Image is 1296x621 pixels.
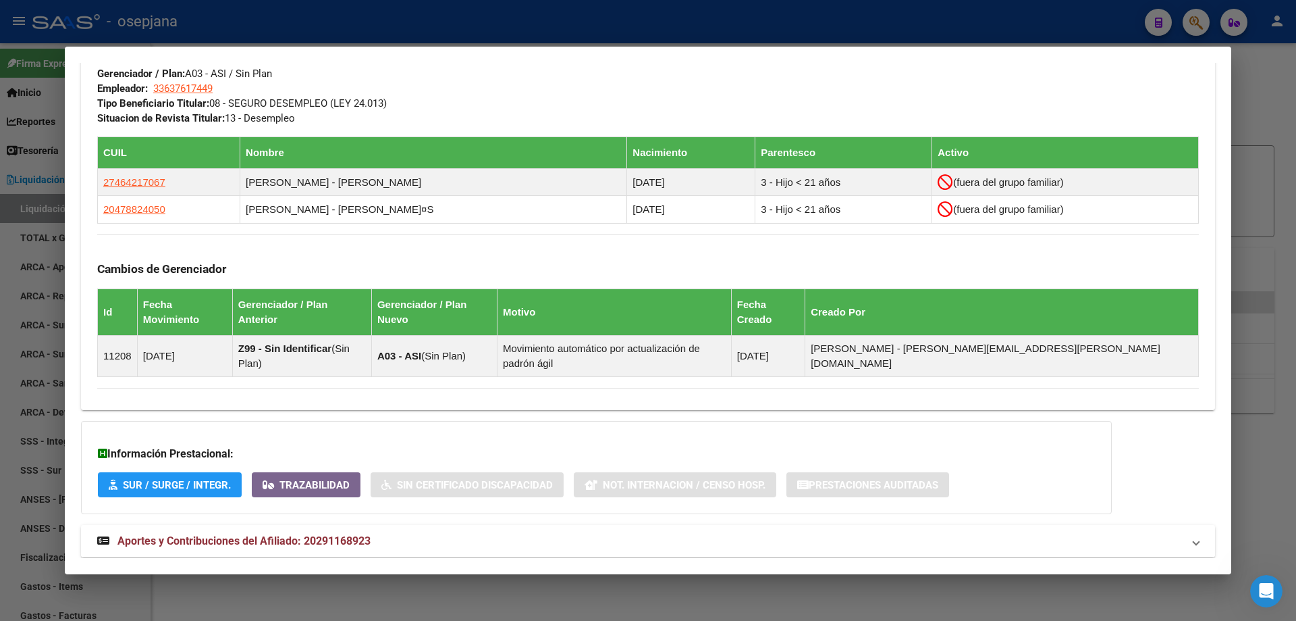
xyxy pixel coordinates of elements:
button: Adjuntar un archivo [64,443,75,453]
iframe: Intercom live chat [1250,575,1282,607]
div: Buenos dias, Muchas gracias por comunicarse con el soporte técnico de la plataforma. [11,117,221,173]
strong: Gerenciador / Plan: [97,68,185,80]
strong: Situacion de Revista Titular: [97,112,225,124]
div: Soporte dice… [11,117,259,184]
button: Sin Certificado Discapacidad [371,472,564,497]
div: Diego dice… [11,397,259,455]
div: Profile image for Soporte [38,7,60,29]
td: 3 - Hijo < 21 años [755,196,932,223]
th: Gerenciador / Plan Nuevo [371,289,497,335]
strong: Z99 - Sin Identificar [238,343,331,354]
strong: Tipo Beneficiario Titular: [97,97,209,109]
td: ( ) [232,335,371,376]
div: joined the conversation [78,89,210,101]
button: Selector de emoji [21,443,32,453]
div: Diego dice… [11,183,259,303]
td: [PERSON_NAME] - [PERSON_NAME] [240,169,627,196]
span: 20478824050 [103,203,165,215]
th: Activo [932,137,1199,169]
button: Enviar un mensaje… [232,437,253,459]
th: Id [98,289,138,335]
div: Acabo de crear dos liquidaciones con el período 202508 y me dice que ya había liquidaciones para ... [49,19,259,75]
th: Motivo [497,289,732,335]
span: Aportes y Contribuciones del Afiliado: 20291168923 [117,535,371,547]
span: Sin Certificado Discapacidad [397,479,553,491]
th: Gerenciador / Plan Anterior [232,289,371,335]
th: Nombre [240,137,627,169]
div: Exacto, la realice pero me puso en rojo lo arriba indicado y las grabó [49,397,259,439]
textarea: Escribe un mensaje... [11,414,259,437]
div: Acabo de crear dos liquidaciones con el período 202508 y me dice que ya había liquidaciones para ... [59,27,248,67]
b: Soporte [78,90,114,99]
div: Disculpe pero no comprendo su consulta. Ud se encuentra en [GEOGRAPHIC_DATA] y quiere realizar la... [22,312,211,364]
div: Necesito si me pueden ayudar con un tema.Acabo de crear dos liquidaciones con el período 202508 y... [49,183,259,292]
div: Profile image for Soporte [60,88,74,101]
td: [DATE] [627,169,755,196]
h3: Cambios de Gerenciador [97,262,1199,276]
div: Necesito si me pueden ayudar con un tema. Acabo de crear dos liquidaciones con el período 202508 ... [59,191,248,284]
th: Fecha Creado [731,289,805,335]
mat-expansion-panel-header: Aportes y Contribuciones del Afiliado: 20291168923 [81,525,1215,557]
td: Movimiento automático por actualización de padrón ágil [497,335,732,376]
th: Parentesco [755,137,932,169]
td: 11208 [98,335,138,376]
strong: Empleador: [97,82,148,95]
div: Soporte dice… [11,303,259,397]
span: (fuera del grupo familiar) [953,176,1063,188]
button: SUR / SURGE / INTEGR. [98,472,242,497]
th: Nacimiento [627,137,755,169]
div: Soporte • Hace 14m [22,375,105,383]
span: Trazabilidad [279,479,350,491]
td: [DATE] [731,335,805,376]
span: 13 - Desempleo [97,112,295,124]
strong: A03 - ASI [377,350,421,362]
div: Cerrar [237,5,261,30]
span: Prestaciones Auditadas [809,479,938,491]
button: Inicio [211,5,237,31]
span: 08 - SEGURO DESEMPLEO (LEY 24.013) [97,97,387,109]
th: CUIL [98,137,240,169]
span: 33637617449 [153,82,213,95]
span: (fuera del grupo familiar) [953,204,1063,216]
td: ( ) [371,335,497,376]
td: 3 - Hijo < 21 años [755,169,932,196]
span: SUR / SURGE / INTEGR. [123,479,231,491]
h3: Información Prestacional: [98,446,1095,462]
td: [DATE] [627,196,755,223]
td: [DATE] [137,335,232,376]
td: [PERSON_NAME] - [PERSON_NAME]¤S [240,196,627,223]
button: Trazabilidad [252,472,360,497]
th: Fecha Movimiento [137,289,232,335]
p: Activo [65,17,92,30]
div: Diego dice… [11,19,259,86]
span: Not. Internacion / Censo Hosp. [603,479,765,491]
button: Selector de gif [43,443,53,453]
button: go back [9,5,34,31]
span: A03 - ASI / Sin Plan [97,68,272,80]
button: Start recording [86,443,97,453]
th: Creado Por [805,289,1199,335]
span: Sin Plan [238,343,350,369]
div: Disculpe pero no comprendo su consulta. Ud se encuentra en [GEOGRAPHIC_DATA] y quiere realizar la... [11,303,221,372]
button: Prestaciones Auditadas [786,472,949,497]
div: Buenos dias, Muchas gracias por comunicarse con el soporte técnico de la plataforma. [22,125,211,165]
div: Exacto, la realice pero me puso en rojo lo arriba indicado y las grabó [59,405,248,431]
span: 27464217067 [103,176,165,188]
td: [PERSON_NAME] - [PERSON_NAME][EMAIL_ADDRESS][PERSON_NAME][DOMAIN_NAME] [805,335,1199,376]
div: Soporte dice… [11,86,259,117]
span: Sin Plan [425,350,462,362]
button: Not. Internacion / Censo Hosp. [574,472,776,497]
h1: Soporte [65,7,107,17]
